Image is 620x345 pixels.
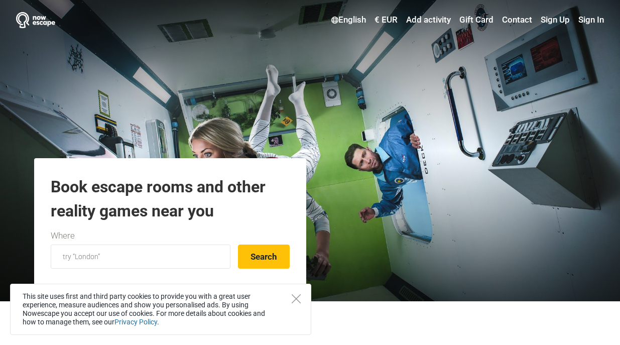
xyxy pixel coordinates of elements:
[331,17,338,24] img: English
[538,11,572,29] a: Sign Up
[51,245,230,269] input: try “London”
[238,245,290,269] button: Search
[10,284,311,335] div: This site uses first and third party cookies to provide you with a great user experience, measure...
[292,294,301,303] button: Close
[51,229,75,243] label: Where
[329,11,368,29] a: English
[500,11,535,29] a: Contact
[404,11,453,29] a: Add activity
[16,12,55,28] img: Nowescape logo
[372,11,400,29] a: € EUR
[576,11,604,29] a: Sign In
[114,318,157,326] a: Privacy Policy
[457,11,496,29] a: Gift Card
[51,175,290,223] h1: Book escape rooms and other reality games near you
